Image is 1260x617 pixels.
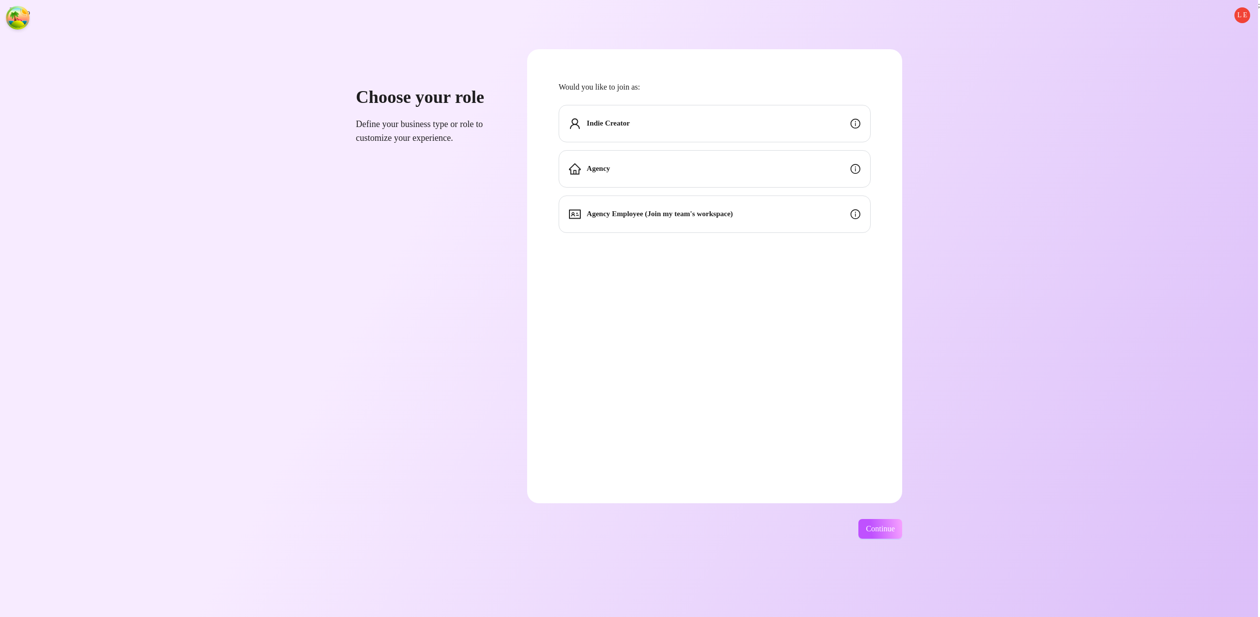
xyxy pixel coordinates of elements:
span: L E [1237,10,1247,21]
span: idcard [569,208,581,220]
strong: Agency Employee (Join my team's workspace) [587,210,733,218]
span: Continue [866,524,895,533]
span: info-circle [850,209,860,219]
button: Continue [858,519,902,539]
span: home [569,163,581,175]
button: Open Tanstack query devtools [8,8,28,28]
span: Would you like to join as: [559,81,871,93]
span: user [569,118,581,130]
span: Define your business type or role to customize your experience. [356,117,504,145]
strong: Indie Creator [587,119,630,127]
h1: Choose your role [356,87,504,108]
img: logo [10,7,75,18]
strong: Agency [587,164,610,172]
span: info-circle [850,164,860,174]
span: info-circle [850,119,860,129]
